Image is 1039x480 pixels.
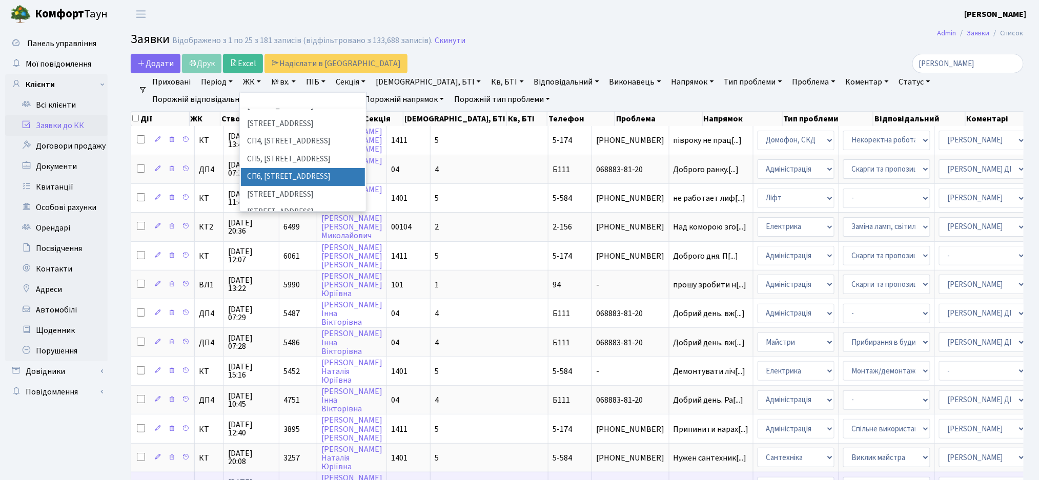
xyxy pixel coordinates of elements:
[842,73,893,91] a: Коментар
[241,168,365,186] li: СП6, [STREET_ADDRESS]
[873,112,966,126] th: Відповідальний
[553,394,570,406] span: Б111
[596,252,665,260] span: [PHONE_NUMBER]
[435,221,439,233] span: 2
[922,23,1039,44] nav: breadcrumb
[990,28,1024,39] li: Список
[5,156,108,177] a: Документи
[553,366,572,377] span: 5-584
[596,367,665,375] span: -
[596,165,665,174] span: 068883-81-20
[199,309,219,318] span: ДП4
[553,193,572,204] span: 5-584
[321,444,382,472] a: [PERSON_NAME]НаталіяЮріївна
[220,112,274,126] th: Створено
[5,238,108,259] a: Посвідчення
[228,449,275,466] span: [DATE] 20:08
[674,164,739,175] span: Доброго ранку.[...]
[5,33,108,54] a: Панель управління
[674,337,745,348] span: Добрий день. вж[...]
[148,73,195,91] a: Приховані
[435,452,439,464] span: 5
[197,73,237,91] a: Період
[321,386,382,414] a: [PERSON_NAME]ІннаВікторівна
[674,251,739,262] span: Доброго дня. П[...]
[228,276,275,293] span: [DATE] 13:22
[302,73,330,91] a: ПІБ
[131,112,190,126] th: Дії
[199,136,219,144] span: КТ
[596,425,665,433] span: [PHONE_NUMBER]
[553,337,570,348] span: Б111
[674,366,746,377] span: Демонтувати ліч[...]
[547,112,615,126] th: Телефон
[321,357,382,386] a: [PERSON_NAME]НаталіяЮріївна
[450,91,554,108] a: Порожній тип проблеми
[228,421,275,437] span: [DATE] 12:40
[228,363,275,379] span: [DATE] 15:16
[435,279,439,290] span: 1
[35,6,84,22] b: Комфорт
[137,58,174,69] span: Додати
[391,308,399,319] span: 04
[674,279,747,290] span: прошу зробити н[...]
[895,73,934,91] a: Статус
[128,6,154,23] button: Переключити навігацію
[35,6,108,23] span: Таун
[199,194,219,202] span: КТ
[596,396,665,404] span: 068883-81-20
[283,366,300,377] span: 5452
[199,396,219,404] span: ДП4
[131,30,170,48] span: Заявки
[596,136,665,144] span: [PHONE_NUMBER]
[553,164,570,175] span: Б111
[321,213,382,241] a: [PERSON_NAME][PERSON_NAME]Миколайович
[391,279,403,290] span: 101
[321,270,382,299] a: [PERSON_NAME][PERSON_NAME]Юріївна
[5,136,108,156] a: Договори продажу
[391,251,408,262] span: 1411
[199,165,219,174] span: ДП4
[228,334,275,350] span: [DATE] 07:28
[27,38,96,49] span: Панель управління
[199,367,219,375] span: КТ
[674,135,742,146] span: півроку не прац[...]
[5,279,108,300] a: Адреси
[596,454,665,462] span: [PHONE_NUMBER]
[228,190,275,206] span: [DATE] 11:46
[596,309,665,318] span: 068883-81-20
[10,4,31,25] img: logo.png
[530,73,603,91] a: Відповідальний
[283,221,300,233] span: 6499
[435,308,439,319] span: 4
[5,341,108,361] a: Порушення
[391,366,408,377] span: 1401
[26,58,91,70] span: Мої повідомлення
[938,28,956,38] a: Admin
[332,73,370,91] a: Секція
[391,221,412,233] span: 00104
[965,9,1027,20] b: [PERSON_NAME]
[5,218,108,238] a: Орендарі
[321,415,382,444] a: [PERSON_NAME][PERSON_NAME][PERSON_NAME]
[674,424,749,435] span: Припинити нарах[...]
[720,73,786,91] a: Тип проблеми
[965,8,1027,20] a: [PERSON_NAME]
[435,36,465,46] a: Скинути
[674,394,744,406] span: Добрий день. Ра[...]
[241,151,365,169] li: СП5, [STREET_ADDRESS]
[667,73,718,91] a: Напрямок
[674,452,747,464] span: Нужен сантехник[...]
[553,279,561,290] span: 94
[391,424,408,435] span: 1411
[199,252,219,260] span: КТ
[553,221,572,233] span: 2-156
[148,91,259,108] a: Порожній відповідальний
[391,164,399,175] span: 04
[435,193,439,204] span: 5
[283,337,300,348] span: 5486
[5,320,108,341] a: Щоденник
[435,251,439,262] span: 5
[199,454,219,462] span: КТ
[596,281,665,289] span: -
